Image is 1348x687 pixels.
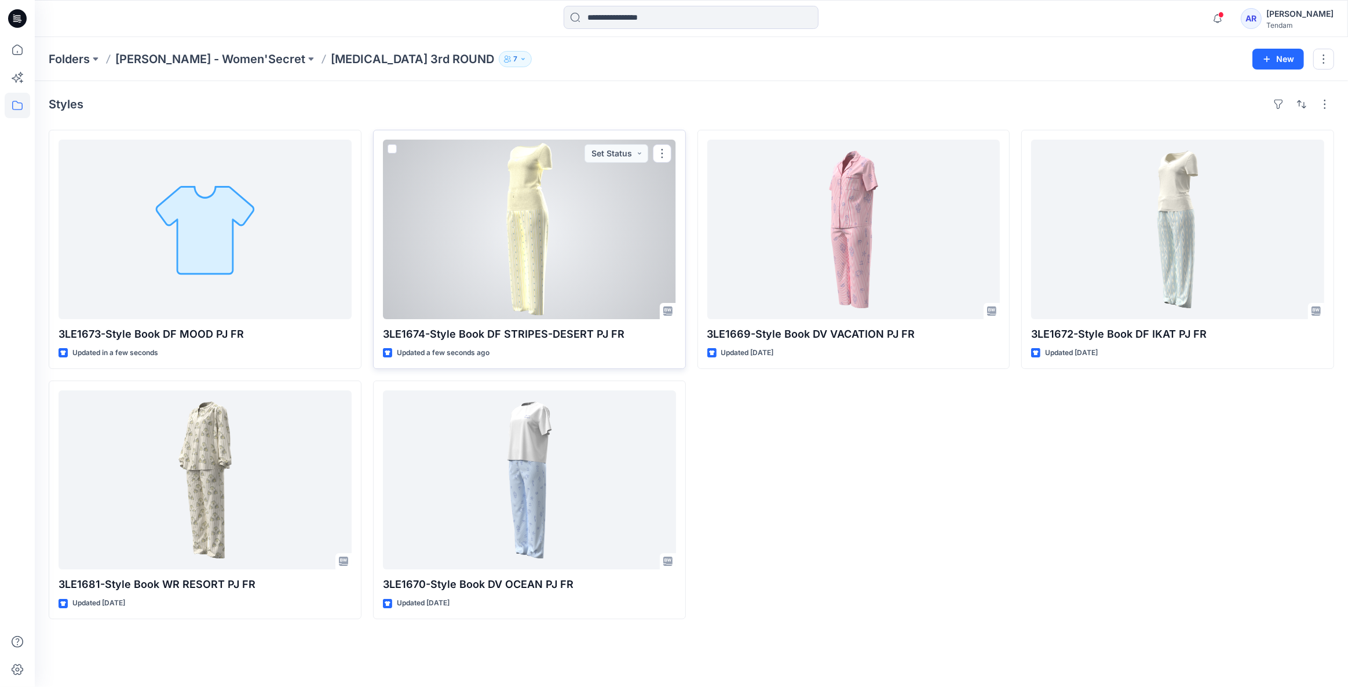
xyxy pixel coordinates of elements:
p: [MEDICAL_DATA] 3rd ROUND [331,51,494,67]
p: Updated in a few seconds [72,347,158,359]
button: 7 [499,51,532,67]
p: 3LE1670-Style Book DV OCEAN PJ FR [383,576,676,593]
div: AR [1241,8,1262,29]
p: 7 [513,53,517,65]
p: Updated [DATE] [1045,347,1098,359]
button: New [1252,49,1304,70]
a: [PERSON_NAME] - Women'Secret [115,51,305,67]
p: 3LE1674-Style Book DF STRIPES-DESERT PJ FR [383,326,676,342]
div: [PERSON_NAME] [1266,7,1334,21]
a: 3LE1681-Style Book WR RESORT PJ FR [59,390,352,570]
a: 3LE1674-Style Book DF STRIPES-DESERT PJ FR [383,140,676,319]
p: 3LE1669-Style Book DV VACATION PJ FR [707,326,1000,342]
div: Tendam [1266,21,1334,30]
a: 3LE1670-Style Book DV OCEAN PJ FR [383,390,676,570]
p: Updated a few seconds ago [397,347,489,359]
a: 3LE1673-Style Book DF MOOD PJ FR [59,140,352,319]
p: 3LE1672-Style Book DF IKAT PJ FR [1031,326,1324,342]
a: Folders [49,51,90,67]
p: Updated [DATE] [72,597,125,609]
p: 3LE1681-Style Book WR RESORT PJ FR [59,576,352,593]
h4: Styles [49,97,83,111]
p: 3LE1673-Style Book DF MOOD PJ FR [59,326,352,342]
a: 3LE1672-Style Book DF IKAT PJ FR [1031,140,1324,319]
p: Updated [DATE] [721,347,774,359]
p: Updated [DATE] [397,597,450,609]
a: 3LE1669-Style Book DV VACATION PJ FR [707,140,1000,319]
